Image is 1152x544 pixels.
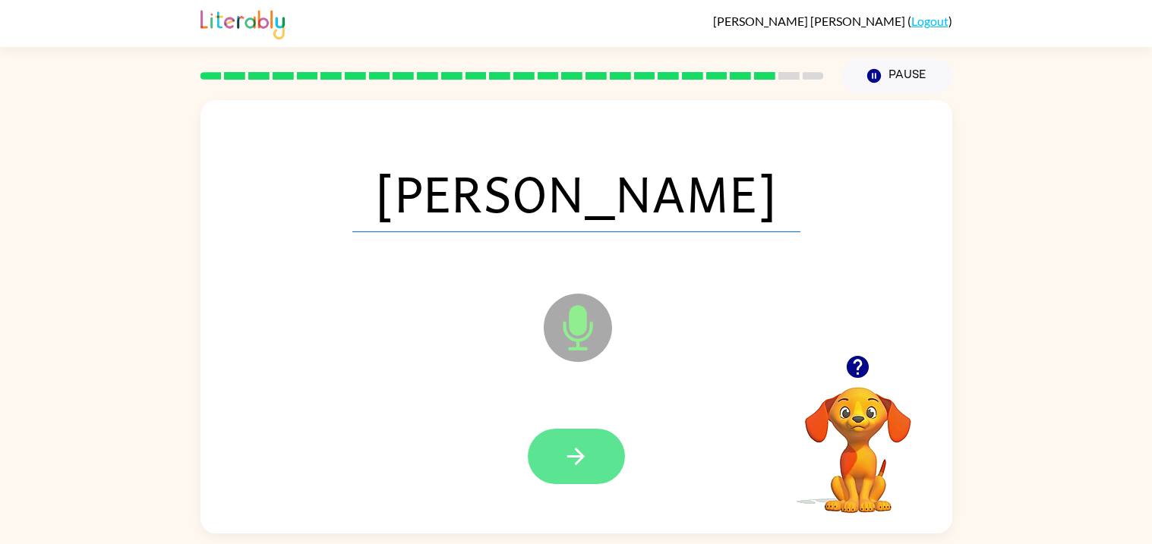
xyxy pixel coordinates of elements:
[713,14,952,28] div: ( )
[200,6,285,39] img: Literably
[842,58,952,93] button: Pause
[782,363,934,515] video: Your browser must support playing .mp4 files to use Literably. Please try using another browser.
[352,153,800,232] span: [PERSON_NAME]
[713,14,907,28] span: [PERSON_NAME] [PERSON_NAME]
[911,14,948,28] a: Logout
